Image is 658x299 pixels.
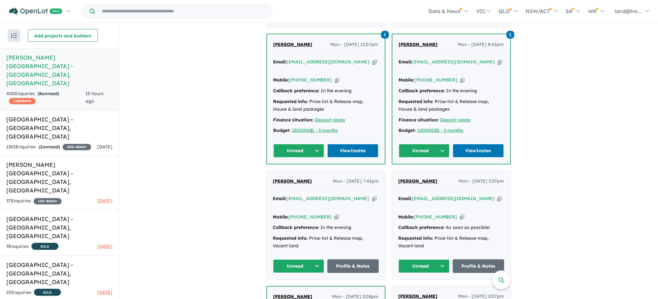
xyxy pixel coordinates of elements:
[333,178,379,185] span: Mon - [DATE] 7:41pm
[273,77,289,83] strong: Mobile:
[28,29,98,42] button: Add projects and builders
[507,31,514,39] span: 1
[6,115,112,141] h5: [GEOGRAPHIC_DATA] - [GEOGRAPHIC_DATA] , [GEOGRAPHIC_DATA]
[453,259,504,273] a: Profile & Notes
[372,59,377,65] button: Copy
[11,33,17,38] img: sort.svg
[399,178,438,185] a: [PERSON_NAME]
[273,42,312,47] span: [PERSON_NAME]
[460,214,465,220] button: Copy
[381,31,389,39] span: 1
[273,178,312,185] a: [PERSON_NAME]
[273,214,289,220] strong: Mobile:
[34,198,62,205] span: 15 % READY
[413,59,495,65] a: [EMAIL_ADDRESS][DOMAIN_NAME]
[96,4,271,18] input: Try estate name, suburb, builder or developer
[31,243,58,250] span: SOLD
[415,77,458,83] a: [PHONE_NUMBER]
[458,41,504,49] span: Mon - [DATE] 8:42pm
[399,224,504,231] div: As soon as possible!
[372,195,377,202] button: Copy
[273,87,379,95] div: In the evening
[38,144,60,150] strong: ( unread)
[399,144,450,158] button: Unread
[85,91,104,104] span: 15 hours ago
[414,214,457,220] a: [PHONE_NUMBER]
[287,196,369,201] a: [EMAIL_ADDRESS][DOMAIN_NAME]
[399,59,413,65] strong: Email:
[273,144,325,158] button: Unread
[399,224,445,230] strong: Callback preference:
[412,196,495,201] a: [EMAIL_ADDRESS][DOMAIN_NAME]
[498,59,502,65] button: Copy
[453,144,504,158] a: View1notes
[273,196,287,201] strong: Email:
[273,178,312,184] span: [PERSON_NAME]
[6,261,112,286] h5: [GEOGRAPHIC_DATA] - [GEOGRAPHIC_DATA] , [GEOGRAPHIC_DATA]
[399,178,438,184] span: [PERSON_NAME]
[399,235,433,241] strong: Requested info:
[273,41,312,49] a: [PERSON_NAME]
[399,293,438,299] span: [PERSON_NAME]
[6,90,85,105] div: 400 Enquir ies
[399,235,504,250] div: Price-list & Release map, Vacant land
[327,144,379,158] a: View1notes
[6,243,58,251] div: 9 Enquir ies
[399,99,434,104] strong: Requested info:
[37,91,59,96] strong: ( unread)
[6,143,91,151] div: 1355 Enquir ies
[6,215,112,240] h5: [GEOGRAPHIC_DATA] - [GEOGRAPHIC_DATA] , [GEOGRAPHIC_DATA]
[273,99,308,104] strong: Requested info:
[399,127,416,133] strong: Budget:
[287,59,370,65] a: [EMAIL_ADDRESS][DOMAIN_NAME]
[459,178,504,185] span: Mon - [DATE] 5:37pm
[327,259,379,273] a: Profile & Notes
[331,41,379,49] span: Mon - [DATE] 11:07pm
[289,77,332,83] a: [PHONE_NUMBER]
[399,41,438,49] a: [PERSON_NAME]
[438,127,464,133] a: 1 - 3 months
[6,160,112,195] h5: [PERSON_NAME] [GEOGRAPHIC_DATA] - [GEOGRAPHIC_DATA] , [GEOGRAPHIC_DATA]
[440,117,471,123] a: Deposit ready
[40,144,43,150] span: 2
[334,214,339,220] button: Copy
[6,289,61,297] div: 25 Enquir ies
[9,98,36,104] span: CASHBACK
[273,127,379,134] div: |
[399,117,439,123] strong: Finance situation:
[273,98,379,113] div: Price-list & Release map, House & land packages
[273,88,320,94] strong: Callback preference:
[399,88,445,94] strong: Callback preference:
[418,127,437,133] a: 1200000
[507,30,514,39] a: 1
[399,127,504,134] div: |
[399,87,504,95] div: In the evening
[273,59,287,65] strong: Email:
[97,198,112,204] span: [DATE]
[399,196,412,201] strong: Email:
[615,8,641,14] span: land@tre...
[381,30,389,39] a: 1
[97,144,112,150] span: [DATE]
[399,42,438,47] span: [PERSON_NAME]
[273,127,291,133] strong: Budget:
[273,224,379,231] div: In the evening
[292,127,311,133] a: 1200000
[497,195,502,202] button: Copy
[460,77,465,83] button: Copy
[399,214,414,220] strong: Mobile:
[6,53,112,88] h5: [PERSON_NAME][GEOGRAPHIC_DATA] - [GEOGRAPHIC_DATA] , [GEOGRAPHIC_DATA]
[335,77,339,83] button: Copy
[399,77,415,83] strong: Mobile:
[273,117,314,123] strong: Finance situation:
[312,127,338,133] a: 1 - 3 months
[399,98,504,113] div: Price-list & Release map, House & land packages
[9,8,62,16] img: Openlot PRO Logo White
[273,235,379,250] div: Price-list & Release map, Vacant land
[63,144,91,150] span: 40 % READY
